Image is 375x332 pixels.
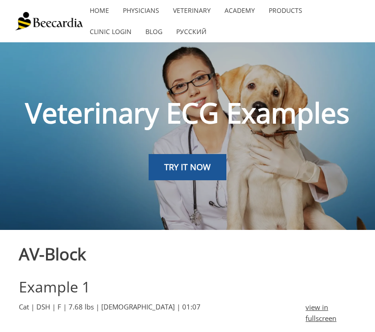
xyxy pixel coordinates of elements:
[138,21,169,42] a: Blog
[83,21,138,42] a: Clinic Login
[306,302,356,324] a: view in fullscreen
[169,21,213,42] a: Русский
[149,154,226,181] a: TRY IT NOW
[15,12,83,30] img: Beecardia
[19,277,90,297] span: Example 1
[25,94,350,132] span: Veterinary ECG Examples
[164,161,211,172] span: TRY IT NOW
[19,301,306,312] p: Cat | DSH | F | 7.68 lbs | [DEMOGRAPHIC_DATA] | 01:07
[19,243,86,265] span: AV-Block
